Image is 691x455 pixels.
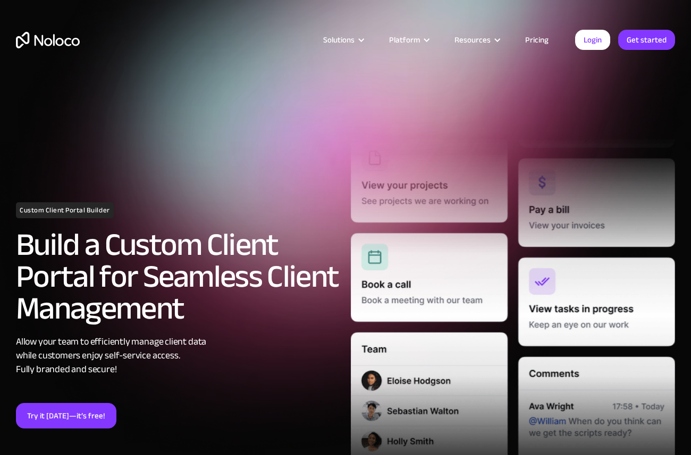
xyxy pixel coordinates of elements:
h2: Build a Custom Client Portal for Seamless Client Management [16,229,340,324]
h1: Custom Client Portal Builder [16,202,114,218]
div: Platform [389,33,420,47]
div: Resources [441,33,512,47]
div: Solutions [310,33,376,47]
a: Pricing [512,33,562,47]
div: Allow your team to efficiently manage client data while customers enjoy self-service access. Full... [16,335,340,376]
div: Solutions [323,33,355,47]
div: Platform [376,33,441,47]
a: Login [575,30,610,50]
a: Try it [DATE]—it’s free! [16,403,116,428]
a: home [16,32,80,48]
a: Get started [618,30,675,50]
div: Resources [454,33,491,47]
